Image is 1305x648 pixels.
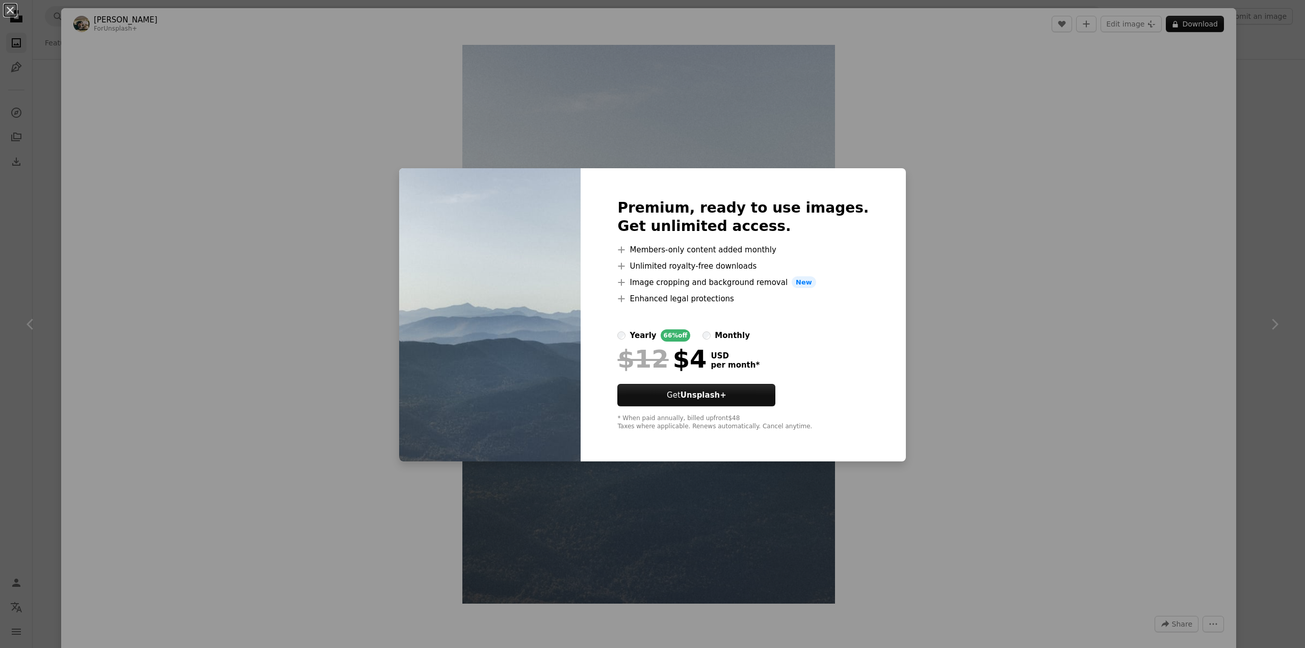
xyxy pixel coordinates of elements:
[617,384,775,406] button: GetUnsplash+
[617,244,869,256] li: Members-only content added monthly
[617,346,707,372] div: $4
[711,360,760,370] span: per month *
[711,351,760,360] span: USD
[617,199,869,236] h2: Premium, ready to use images. Get unlimited access.
[681,391,726,400] strong: Unsplash+
[661,329,691,342] div: 66% off
[617,414,869,431] div: * When paid annually, billed upfront $48 Taxes where applicable. Renews automatically. Cancel any...
[715,329,750,342] div: monthly
[792,276,816,289] span: New
[399,168,581,462] img: premium_photo-1666116635038-1c5e56a5c7da
[617,260,869,272] li: Unlimited royalty-free downloads
[630,329,656,342] div: yearly
[617,276,869,289] li: Image cropping and background removal
[617,346,668,372] span: $12
[617,293,869,305] li: Enhanced legal protections
[702,331,711,340] input: monthly
[617,331,625,340] input: yearly66%off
